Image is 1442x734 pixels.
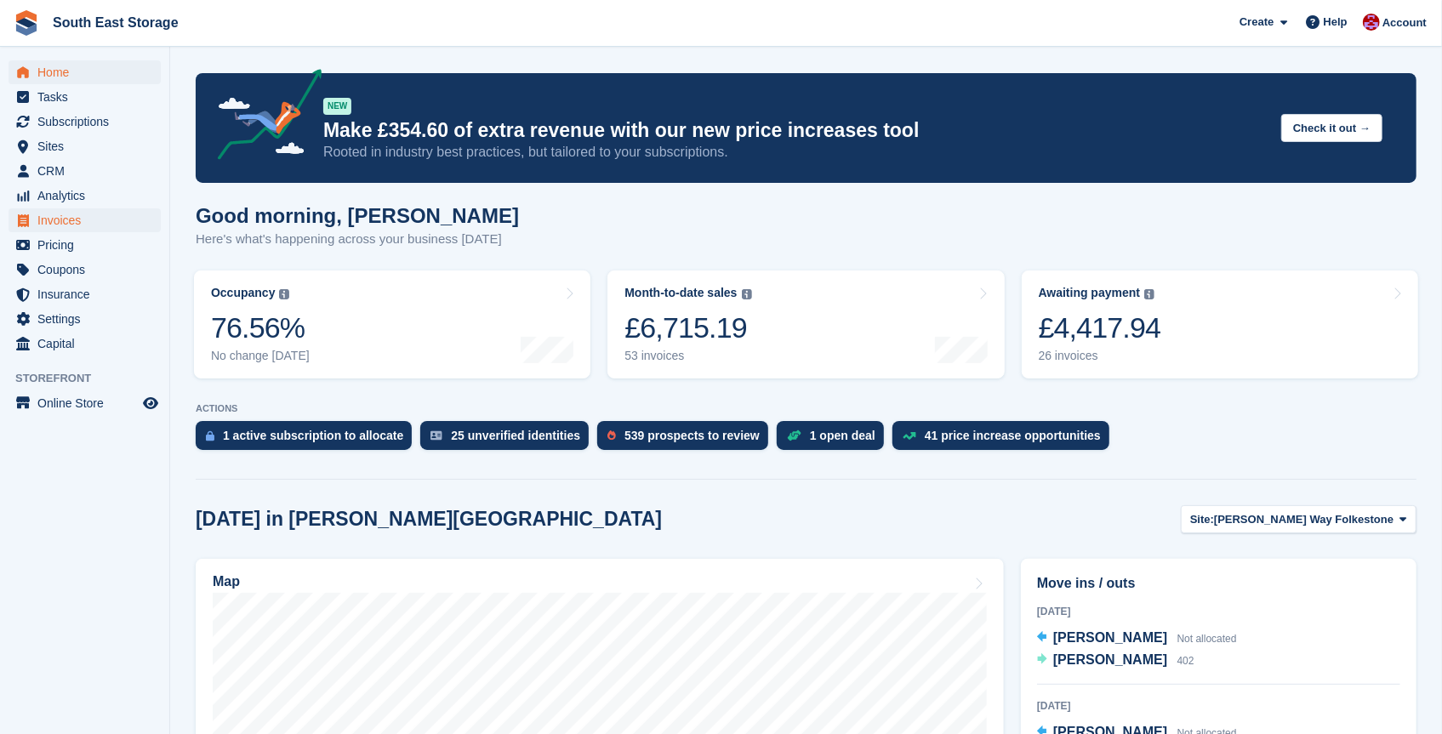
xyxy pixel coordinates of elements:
a: South East Storage [46,9,185,37]
h2: Move ins / outs [1037,573,1400,594]
a: menu [9,110,161,134]
span: Home [37,60,140,84]
img: prospect-51fa495bee0391a8d652442698ab0144808aea92771e9ea1ae160a38d050c398.svg [607,430,616,441]
span: Site: [1190,511,1214,528]
img: icon-info-grey-7440780725fd019a000dd9b08b2336e03edf1995a4989e88bcd33f0948082b44.svg [279,289,289,299]
div: [DATE] [1037,604,1400,619]
span: CRM [37,159,140,183]
a: menu [9,134,161,158]
span: Subscriptions [37,110,140,134]
a: 1 active subscription to allocate [196,421,420,458]
div: 76.56% [211,310,310,345]
div: 1 active subscription to allocate [223,429,403,442]
p: Rooted in industry best practices, but tailored to your subscriptions. [323,143,1268,162]
button: Site: [PERSON_NAME] Way Folkestone [1181,505,1416,533]
span: [PERSON_NAME] Way Folkestone [1214,511,1394,528]
div: Month-to-date sales [624,286,737,300]
a: menu [9,258,161,282]
div: Awaiting payment [1039,286,1141,300]
span: Account [1382,14,1427,31]
a: menu [9,184,161,208]
a: menu [9,233,161,257]
span: Storefront [15,370,169,387]
img: price-adjustments-announcement-icon-8257ccfd72463d97f412b2fc003d46551f7dbcb40ab6d574587a9cd5c0d94... [203,69,322,166]
a: Awaiting payment £4,417.94 26 invoices [1022,270,1418,378]
a: Occupancy 76.56% No change [DATE] [194,270,590,378]
a: menu [9,60,161,84]
a: [PERSON_NAME] Not allocated [1037,628,1237,650]
div: [DATE] [1037,698,1400,714]
div: 1 open deal [810,429,875,442]
span: Coupons [37,258,140,282]
div: NEW [323,98,351,115]
div: 26 invoices [1039,349,1161,363]
img: verify_identity-adf6edd0f0f0b5bbfe63781bf79b02c33cf7c696d77639b501bdc392416b5a36.svg [430,430,442,441]
a: menu [9,307,161,331]
img: Roger Norris [1363,14,1380,31]
h2: Map [213,574,240,589]
div: £6,715.19 [624,310,751,345]
a: menu [9,391,161,415]
a: 1 open deal [777,421,892,458]
a: 41 price increase opportunities [892,421,1118,458]
div: No change [DATE] [211,349,310,363]
span: Tasks [37,85,140,109]
a: 25 unverified identities [420,421,597,458]
span: Not allocated [1177,633,1237,645]
span: Capital [37,332,140,356]
span: Analytics [37,184,140,208]
span: Create [1240,14,1274,31]
span: Help [1324,14,1348,31]
a: Preview store [140,393,161,413]
img: icon-info-grey-7440780725fd019a000dd9b08b2336e03edf1995a4989e88bcd33f0948082b44.svg [1144,289,1154,299]
span: Settings [37,307,140,331]
button: Check it out → [1281,114,1382,142]
div: 41 price increase opportunities [925,429,1101,442]
span: Invoices [37,208,140,232]
img: icon-info-grey-7440780725fd019a000dd9b08b2336e03edf1995a4989e88bcd33f0948082b44.svg [742,289,752,299]
h1: Good morning, [PERSON_NAME] [196,204,519,227]
span: Sites [37,134,140,158]
span: [PERSON_NAME] [1053,630,1167,645]
div: 53 invoices [624,349,751,363]
a: menu [9,208,161,232]
p: Here's what's happening across your business [DATE] [196,230,519,249]
a: menu [9,282,161,306]
span: 402 [1177,655,1194,667]
img: price_increase_opportunities-93ffe204e8149a01c8c9dc8f82e8f89637d9d84a8eef4429ea346261dce0b2c0.svg [903,432,916,440]
a: [PERSON_NAME] 402 [1037,650,1194,672]
div: 539 prospects to review [624,429,760,442]
span: Online Store [37,391,140,415]
a: 539 prospects to review [597,421,777,458]
div: 25 unverified identities [451,429,580,442]
img: stora-icon-8386f47178a22dfd0bd8f6a31ec36ba5ce8667c1dd55bd0f319d3a0aa187defe.svg [14,10,39,36]
span: Insurance [37,282,140,306]
a: Month-to-date sales £6,715.19 53 invoices [607,270,1004,378]
div: Occupancy [211,286,275,300]
div: £4,417.94 [1039,310,1161,345]
h2: [DATE] in [PERSON_NAME][GEOGRAPHIC_DATA] [196,508,662,531]
span: Pricing [37,233,140,257]
img: deal-1b604bf984904fb50ccaf53a9ad4b4a5d6e5aea283cecdc64d6e3604feb123c2.svg [787,430,801,441]
p: ACTIONS [196,403,1416,414]
span: [PERSON_NAME] [1053,652,1167,667]
a: menu [9,85,161,109]
a: menu [9,332,161,356]
a: menu [9,159,161,183]
p: Make £354.60 of extra revenue with our new price increases tool [323,118,1268,143]
img: active_subscription_to_allocate_icon-d502201f5373d7db506a760aba3b589e785aa758c864c3986d89f69b8ff3... [206,430,214,441]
